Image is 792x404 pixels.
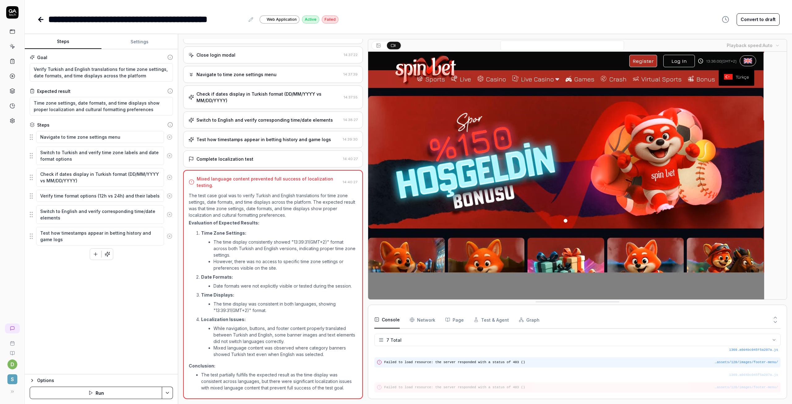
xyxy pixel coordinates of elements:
button: Remove step [164,190,175,202]
p: The test case goal was to verify Turkish and English translations for time zone settings, date fo... [189,192,357,218]
a: New conversation [5,324,20,333]
div: Suggestions [30,227,173,246]
pre: Failed to load resource: the server responded with a status of 403 () [384,385,778,390]
time: 14:37:22 [344,53,358,57]
button: Remove step [164,208,175,221]
div: Navigate to time zone settings menu [196,71,277,78]
div: Check if dates display in Turkish format (DD/MM/YYYY vs MM/DD/YYYY) [196,91,341,104]
time: 14:37:39 [343,72,358,76]
div: Suggestions [30,189,173,202]
div: Goal [37,54,47,61]
time: 14:39:30 [343,137,358,141]
strong: Time Zone Settings: [201,230,246,236]
a: Documentation [2,346,22,356]
div: Playback speed: [727,42,773,49]
li: Mixed language content was observed where category banners showed Turkish text even when English ... [213,345,357,358]
button: Steps [25,34,101,49]
button: Convert to draft [737,13,780,26]
button: Page [445,311,464,328]
div: Switch to English and verify corresponding time/date elements [196,117,333,123]
button: S [2,369,22,385]
li: The test partially fulfills the expected result as the time display was consistent across languag... [201,371,357,391]
time: 14:40:27 [343,180,357,184]
button: Remove step [164,230,175,242]
li: Date formats were not explicitly visible or tested during the session. [213,283,357,289]
a: Web Application [260,15,299,24]
div: Close login modal [196,52,235,58]
div: Suggestions [30,146,173,165]
span: Web Application [267,17,297,22]
button: Options [30,377,173,384]
div: Suggestions [30,168,173,187]
button: Console [374,311,400,328]
li: The time display was consistent in both languages, showing "13:39:31(GMT+2)" format. [213,301,357,314]
time: 14:38:27 [343,118,358,122]
div: Suggestions [30,131,173,144]
button: …assets/128/images/footer-menu/ [715,360,778,365]
li: However, there was no access to specific time zone settings or preferences visible on the site. [213,258,357,271]
li: While navigation, buttons, and footer content properly translated between Turkish and English, so... [213,325,357,345]
div: Expected result [37,88,71,94]
button: Network [410,311,435,328]
button: …assets/128/images/footer-menu/ [715,385,778,390]
time: 14:40:27 [343,157,358,161]
time: 14:37:55 [344,95,358,99]
button: d [7,359,17,369]
div: Complete localization test [196,156,253,162]
div: Failed [322,15,338,24]
button: 1369.a0d4bc045f5a207a.js [729,347,778,353]
button: Graph [519,311,540,328]
button: Test & Agent [474,311,509,328]
span: S [7,374,17,384]
strong: Localization Issues: [201,317,246,322]
button: Remove step [164,171,175,184]
li: The time display consistently showed "13:39:31(GMT+2)" format across both Turkish and English ver... [213,239,357,258]
div: Steps [37,122,49,128]
div: Active [302,15,319,24]
button: Run [30,387,162,399]
button: 1369.a0d4bc045f5a207a.js [729,372,778,378]
strong: Evaluation of Expected Results: [189,220,259,225]
button: View version history [718,13,733,26]
button: Remove step [164,150,175,162]
strong: Conclusion: [189,363,215,368]
div: Options [37,377,173,384]
strong: Date Formats: [201,274,233,280]
div: Mixed language content prevented full success of localization testing. [197,176,340,189]
pre: Failed to load resource: the server responded with a status of 403 () [384,360,778,365]
a: Book a call with us [2,336,22,346]
button: Settings [101,34,178,49]
button: Remove step [164,131,175,143]
div: Test how timestamps appear in betting history and game logs [196,136,331,143]
div: Suggestions [30,205,173,224]
strong: Time Displays: [201,292,234,298]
